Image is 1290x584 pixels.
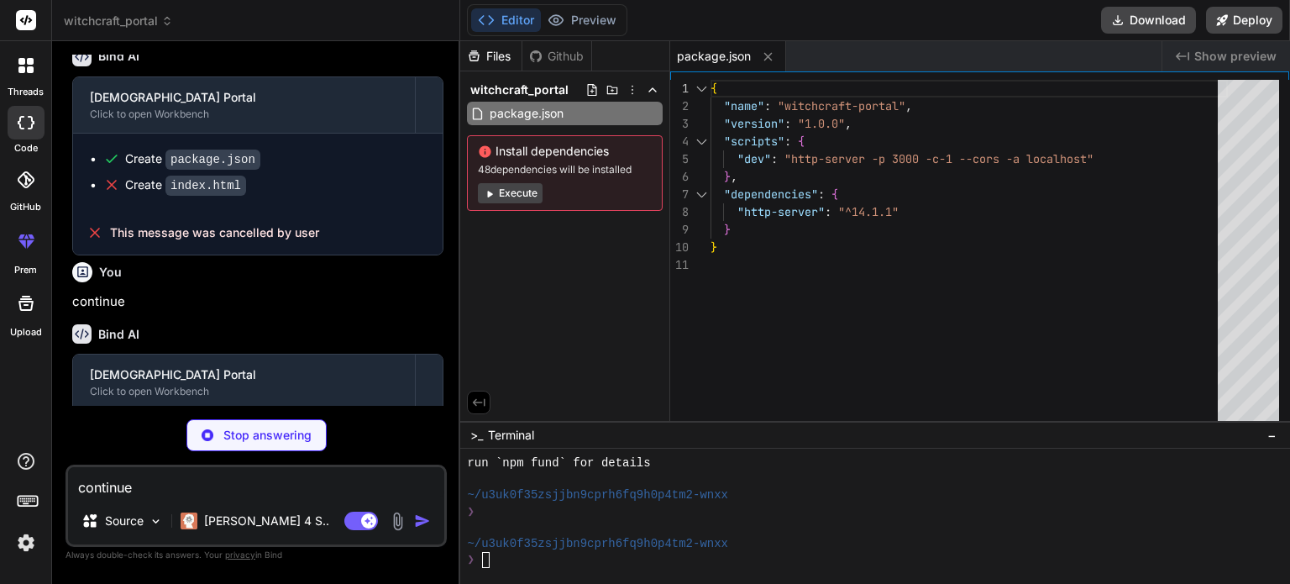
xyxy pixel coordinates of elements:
[771,151,778,166] span: :
[223,427,312,444] p: Stop answering
[731,169,737,184] span: ,
[10,200,41,214] label: GitHub
[724,134,784,149] span: "scripts"
[414,513,431,529] img: icon
[690,133,712,150] div: Click to collapse the range.
[66,547,447,563] p: Always double-check its answers. Your in Bind
[711,239,717,255] span: }
[825,204,831,219] span: :
[12,529,40,557] img: settings
[478,183,543,203] button: Execute
[670,168,689,186] div: 6
[724,116,784,131] span: "version"
[478,163,652,176] span: 48 dependencies will be installed
[724,222,731,237] span: }
[690,186,712,203] div: Click to collapse the range.
[467,536,728,552] span: ~/u3uk0f35zsjjbn9cprh6fq9h0p4tm2-wnxx
[1206,7,1282,34] button: Deploy
[784,116,791,131] span: :
[204,513,329,529] p: [PERSON_NAME] 4 S..
[10,325,42,339] label: Upload
[798,116,845,131] span: "1.0.0"
[845,116,852,131] span: ,
[165,150,260,170] code: package.json
[14,263,37,277] label: prem
[149,514,163,529] img: Pick Models
[73,355,415,410] button: [DEMOGRAPHIC_DATA] PortalClick to open Workbench
[125,150,260,168] div: Create
[670,239,689,256] div: 10
[798,134,805,149] span: {
[478,143,652,160] span: Install dependencies
[711,81,717,96] span: {
[8,85,44,99] label: threads
[14,141,38,155] label: code
[470,427,483,444] span: >_
[460,48,522,65] div: Files
[125,176,246,194] div: Create
[724,169,731,184] span: }
[98,48,139,65] h6: Bind AI
[737,204,825,219] span: "http-server"
[72,292,443,312] p: continue
[98,326,139,343] h6: Bind AI
[670,80,689,97] div: 1
[467,487,728,503] span: ~/u3uk0f35zsjjbn9cprh6fq9h0p4tm2-wnxx
[1101,7,1196,34] button: Download
[388,512,407,531] img: attachment
[690,80,712,97] div: Click to collapse the range.
[670,115,689,133] div: 3
[73,77,415,133] button: [DEMOGRAPHIC_DATA] PortalClick to open Workbench
[488,427,534,444] span: Terminal
[90,385,398,398] div: Click to open Workbench
[1264,422,1280,449] button: −
[467,504,475,520] span: ❯
[105,513,144,529] p: Source
[724,187,818,202] span: "dependencies"
[670,203,689,221] div: 8
[784,151,1093,166] span: "http-server -p 3000 -c-1 --cors -a localhost"
[470,82,569,98] span: witchcraft_portal
[818,187,825,202] span: :
[670,133,689,150] div: 4
[778,98,905,113] span: "witchcraft-portal"
[1194,48,1277,65] span: Show preview
[724,98,764,113] span: "name"
[670,256,689,274] div: 11
[165,176,246,196] code: index.html
[831,187,838,202] span: {
[471,8,541,32] button: Editor
[467,552,475,568] span: ❯
[99,264,122,281] h6: You
[90,366,398,383] div: [DEMOGRAPHIC_DATA] Portal
[90,108,398,121] div: Click to open Workbench
[1267,427,1277,444] span: −
[670,186,689,203] div: 7
[181,513,197,529] img: Claude 4 Sonnet
[110,224,319,241] span: This message was cancelled by user
[90,89,398,106] div: [DEMOGRAPHIC_DATA] Portal
[764,98,771,113] span: :
[225,550,255,560] span: privacy
[64,13,173,29] span: witchcraft_portal
[670,97,689,115] div: 2
[677,48,751,65] span: package.json
[784,134,791,149] span: :
[905,98,912,113] span: ,
[838,204,899,219] span: "^14.1.1"
[670,150,689,168] div: 5
[467,455,650,471] span: run `npm fund` for details
[488,103,565,124] span: package.json
[541,8,623,32] button: Preview
[737,151,771,166] span: "dev"
[522,48,591,65] div: Github
[670,221,689,239] div: 9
